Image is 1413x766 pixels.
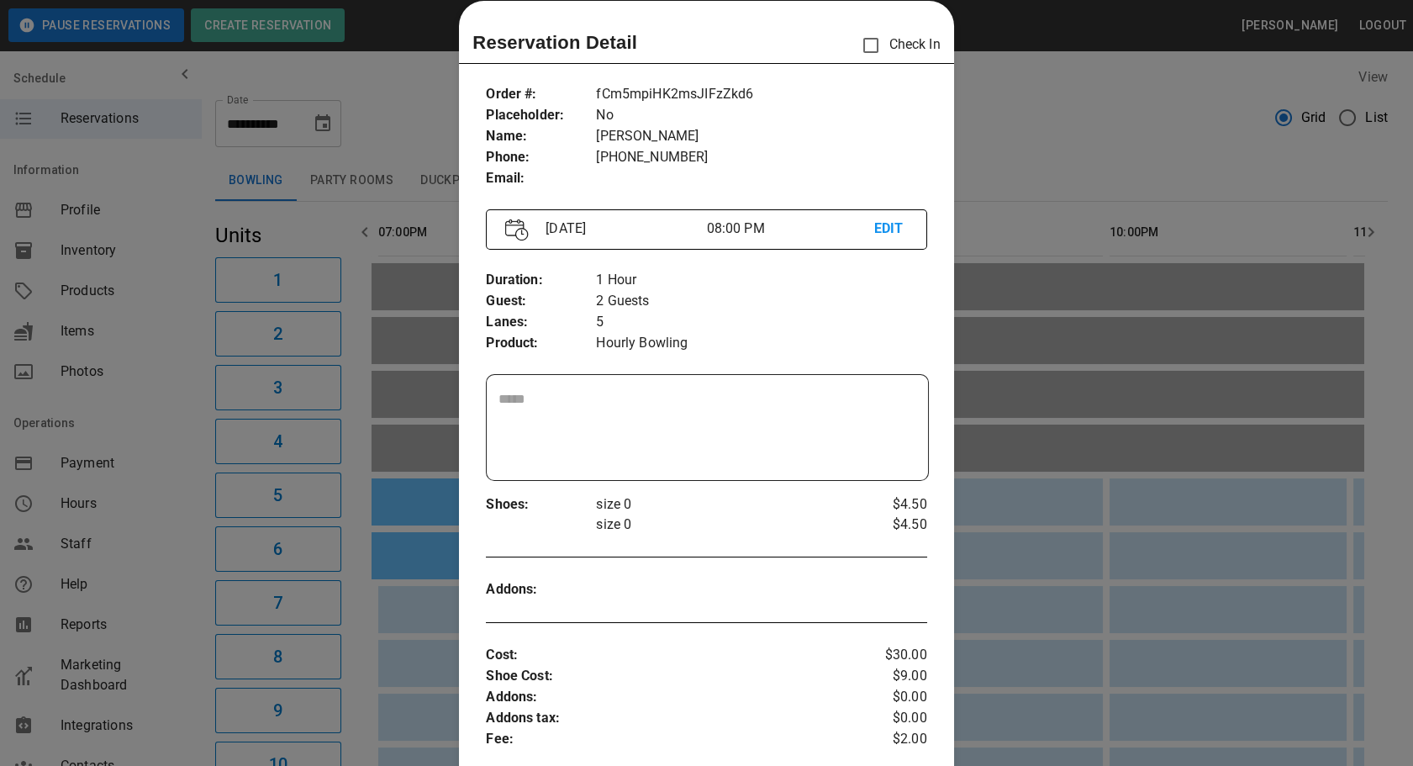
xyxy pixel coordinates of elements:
p: Order # : [486,84,596,105]
p: Reservation Detail [472,29,637,56]
p: 08:00 PM [706,219,873,239]
p: Guest : [486,291,596,312]
p: 2 Guests [596,291,926,312]
p: Duration : [486,270,596,291]
p: Addons tax : [486,708,853,729]
p: [PHONE_NUMBER] [596,147,926,168]
p: $0.00 [853,687,926,708]
p: Shoes : [486,494,596,515]
p: $2.00 [853,729,926,750]
p: Name : [486,126,596,147]
p: 1 Hour [596,270,926,291]
p: [DATE] [539,219,706,239]
p: Product : [486,333,596,354]
p: Addons : [486,687,853,708]
p: Lanes : [486,312,596,333]
p: Placeholder : [486,105,596,126]
p: Addons : [486,579,596,600]
p: size 0 [596,494,853,515]
p: $0.00 [853,708,926,729]
p: Phone : [486,147,596,168]
p: [PERSON_NAME] [596,126,926,147]
img: Vector [505,219,529,241]
p: Shoe Cost : [486,666,853,687]
p: $4.50 [853,515,926,535]
p: EDIT [874,219,908,240]
p: No [596,105,926,126]
p: $4.50 [853,494,926,515]
p: Email : [486,168,596,189]
p: size 0 [596,515,853,535]
p: Fee : [486,729,853,750]
p: Check In [853,28,940,63]
p: Cost : [486,645,853,666]
p: 5 [596,312,926,333]
p: $9.00 [853,666,926,687]
p: fCm5mpiHK2msJIFzZkd6 [596,84,926,105]
p: Hourly Bowling [596,333,926,354]
p: $30.00 [853,645,926,666]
